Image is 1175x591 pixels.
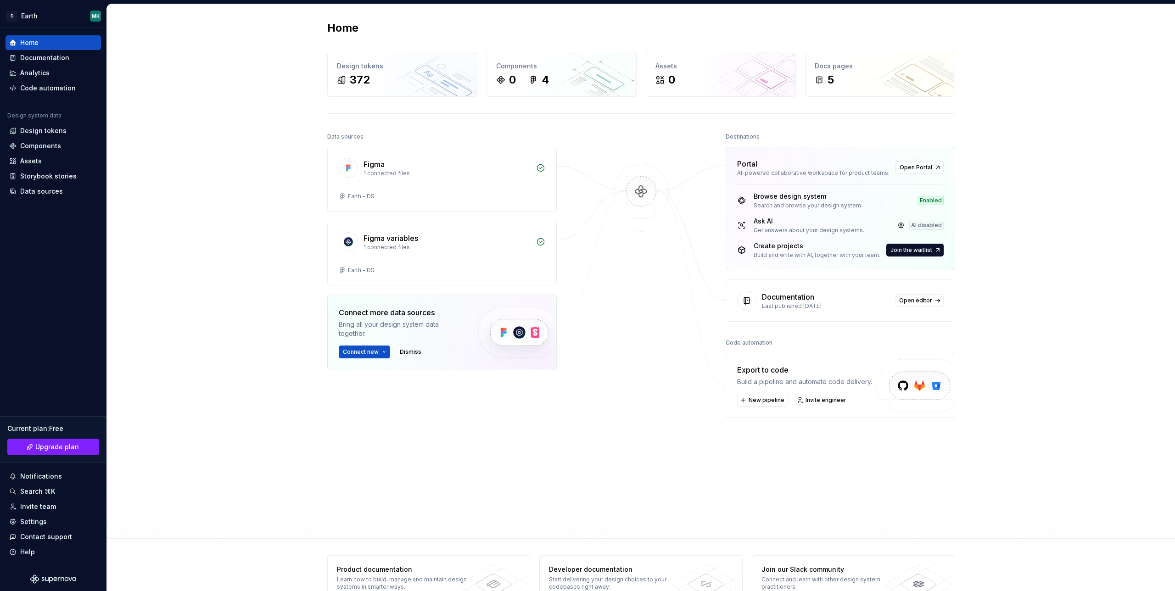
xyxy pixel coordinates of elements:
[20,141,61,151] div: Components
[400,348,421,356] span: Dismiss
[20,487,55,496] div: Search ⌘K
[6,530,101,544] button: Contact support
[339,307,463,318] div: Connect more data sources
[337,576,470,591] div: Learn how to build, manage and maintain design systems in smarter ways.
[6,514,101,529] a: Settings
[20,187,63,196] div: Data sources
[21,11,38,21] div: Earth
[339,346,390,358] button: Connect new
[549,576,683,591] div: Start delivering your design choices to your codebases right away.
[6,154,101,168] a: Assets
[762,291,814,302] div: Documentation
[668,72,675,87] div: 0
[20,517,47,526] div: Settings
[754,192,862,201] div: Browse design system
[900,164,932,171] span: Open Portal
[754,251,880,259] div: Build and write with AI, together with your team.
[754,227,864,234] div: Get answers about your design systems.
[20,38,39,47] div: Home
[20,472,62,481] div: Notifications
[364,170,531,177] div: 1 connected files
[737,364,872,375] div: Export to code
[327,147,557,212] a: Figma1 connected filesEarth - DS
[737,169,890,177] div: AI-powered collaborative workspace for product teams.
[327,52,477,97] a: Design tokens372
[806,396,846,404] span: Invite engineer
[20,156,42,166] div: Assets
[20,172,77,181] div: Storybook stories
[737,158,757,169] div: Portal
[20,547,35,557] div: Help
[761,576,895,591] div: Connect and learn with other design system practitioners.
[6,139,101,153] a: Components
[909,221,944,230] div: AI disabled
[20,126,67,135] div: Design tokens
[350,72,370,87] div: 372
[805,52,955,97] a: Docs pages5
[895,161,944,174] a: Open Portal
[828,72,834,87] div: 5
[337,61,468,71] div: Design tokens
[348,193,375,200] div: Earth - DS
[327,221,557,285] a: Figma variables1 connected filesEarth - DS
[20,532,72,541] div: Contact support
[509,72,516,87] div: 0
[754,202,862,209] div: Search and browse your design system.
[6,50,101,65] a: Documentation
[348,267,375,274] div: Earth - DS
[754,217,864,226] div: Ask AI
[646,52,796,97] a: Assets0
[339,320,463,338] div: Bring all your design system data together.
[794,394,850,407] a: Invite engineer
[6,123,101,138] a: Design tokens
[726,130,760,143] div: Destinations
[754,241,880,251] div: Create projects
[7,439,99,455] button: Upgrade plan
[899,297,932,304] span: Open editor
[327,130,364,143] div: Data sources
[895,294,944,307] a: Open editor
[30,574,76,584] svg: Supernova Logo
[737,394,789,407] button: New pipeline
[6,484,101,499] button: Search ⌘K
[918,196,944,205] div: Enabled
[364,233,418,244] div: Figma variables
[6,11,17,22] div: D
[726,336,772,349] div: Code automation
[396,346,425,358] button: Dismiss
[7,112,62,119] div: Design system data
[2,6,105,26] button: DEarthMK
[886,244,944,256] button: Join the waitlist
[762,302,890,310] div: Last published [DATE]
[20,68,50,78] div: Analytics
[6,469,101,484] button: Notifications
[20,84,76,93] div: Code automation
[327,21,358,35] h2: Home
[496,61,627,71] div: Components
[92,12,100,20] div: MK
[6,66,101,80] a: Analytics
[487,52,637,97] a: Components04
[655,61,786,71] div: Assets
[815,61,946,71] div: Docs pages
[549,565,683,574] div: Developer documentation
[20,53,69,62] div: Documentation
[20,502,56,511] div: Invite team
[542,72,549,87] div: 4
[6,499,101,514] a: Invite team
[7,424,99,433] div: Current plan : Free
[737,377,872,386] div: Build a pipeline and automate code delivery.
[890,246,932,254] span: Join the waitlist
[337,565,470,574] div: Product documentation
[761,565,895,574] div: Join our Slack community
[35,442,79,452] span: Upgrade plan
[749,396,784,404] span: New pipeline
[6,35,101,50] a: Home
[364,159,385,170] div: Figma
[6,545,101,559] button: Help
[364,244,531,251] div: 1 connected files
[6,81,101,95] a: Code automation
[6,169,101,184] a: Storybook stories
